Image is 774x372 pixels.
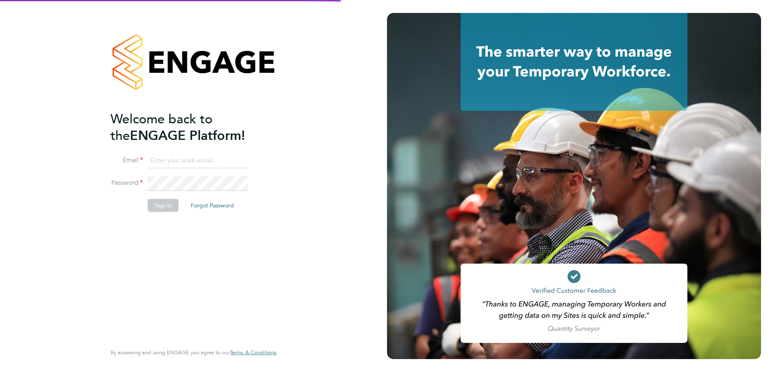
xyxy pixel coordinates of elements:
[148,154,248,168] input: Enter your work email...
[111,349,276,356] span: By accessing and using ENGAGE you agree to our
[111,156,143,165] label: Email
[230,349,276,356] span: Terms & Conditions
[111,111,268,144] h2: ENGAGE Platform!
[184,199,240,212] button: Forgot Password
[148,199,179,212] button: Sign In
[111,111,213,144] span: Welcome back to the
[111,179,143,187] label: Password
[230,349,276,356] a: Terms & Conditions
